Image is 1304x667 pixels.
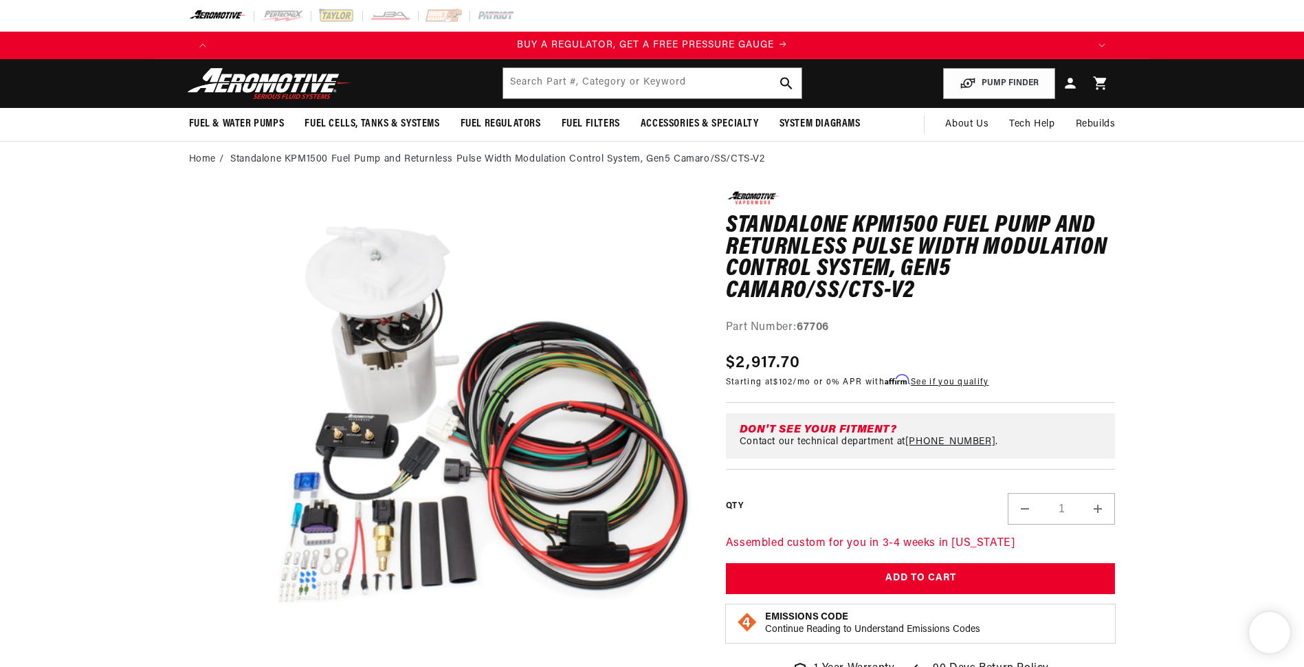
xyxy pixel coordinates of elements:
span: Fuel Regulators [461,117,541,131]
summary: Fuel Cells, Tanks & Systems [294,108,450,140]
summary: Rebuilds [1065,108,1126,141]
summary: Fuel & Water Pumps [179,108,295,140]
span: BUY A REGULATOR, GET A FREE PRESSURE GAUGE [517,40,774,50]
button: search button [771,68,802,98]
span: $102 [773,378,793,386]
strong: 67706 [797,322,829,333]
div: 1 of 4 [217,38,1088,53]
summary: Fuel Regulators [450,108,551,140]
summary: Accessories & Specialty [630,108,769,140]
li: Standalone KPM1500 Fuel Pump and Returnless Pulse Width Modulation Control System, Gen5 Camaro/SS... [230,152,764,167]
div: Part Number: [726,319,1116,337]
button: Translation missing: en.sections.announcements.previous_announcement [189,32,217,59]
a: [PHONE_NUMBER] [905,437,995,447]
button: Translation missing: en.sections.announcements.next_announcement [1088,32,1116,59]
img: Aeromotive [184,67,355,100]
label: QTY [726,501,743,512]
input: Search by Part Number, Category or Keyword [503,68,802,98]
slideshow-component: Translation missing: en.sections.announcements.announcement_bar [155,32,1150,59]
summary: Tech Help [999,108,1065,141]
p: Assembled custom for you in 3-4 weeks in [US_STATE] [726,535,1116,553]
nav: breadcrumbs [189,152,1116,167]
button: PUMP FINDER [943,68,1055,99]
span: Fuel Cells, Tanks & Systems [305,117,439,131]
summary: Fuel Filters [551,108,630,140]
span: System Diagrams [780,117,861,131]
span: Tech Help [1009,117,1054,132]
div: Announcement [217,38,1088,53]
span: Rebuilds [1076,117,1116,132]
p: Starting at /mo or 0% APR with . [726,375,989,389]
a: About Us [935,108,999,141]
a: Home [189,152,216,167]
span: Affirm [885,375,909,385]
img: Emissions code [736,611,758,633]
strong: Emissions Code [765,612,848,622]
summary: System Diagrams [769,108,871,140]
span: Fuel & Water Pumps [189,117,285,131]
button: Emissions CodeContinue Reading to Understand Emissions Codes [765,611,980,636]
a: See if you qualify - Learn more about Affirm Financing (opens in modal) [911,378,988,386]
span: Fuel Filters [562,117,620,131]
span: About Us [945,119,988,129]
p: Contact our technical department at . [740,437,998,448]
media-gallery: Gallery Viewer [189,191,698,662]
p: Continue Reading to Understand Emissions Codes [765,624,980,636]
span: $2,917.70 [726,351,801,375]
span: Accessories & Specialty [641,117,759,131]
button: Add to Cart [726,563,1116,594]
h1: Standalone KPM1500 Fuel Pump and Returnless Pulse Width Modulation Control System, Gen5 Camaro/SS... [726,215,1116,302]
div: Don't See Your Fitment? [740,424,1107,435]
